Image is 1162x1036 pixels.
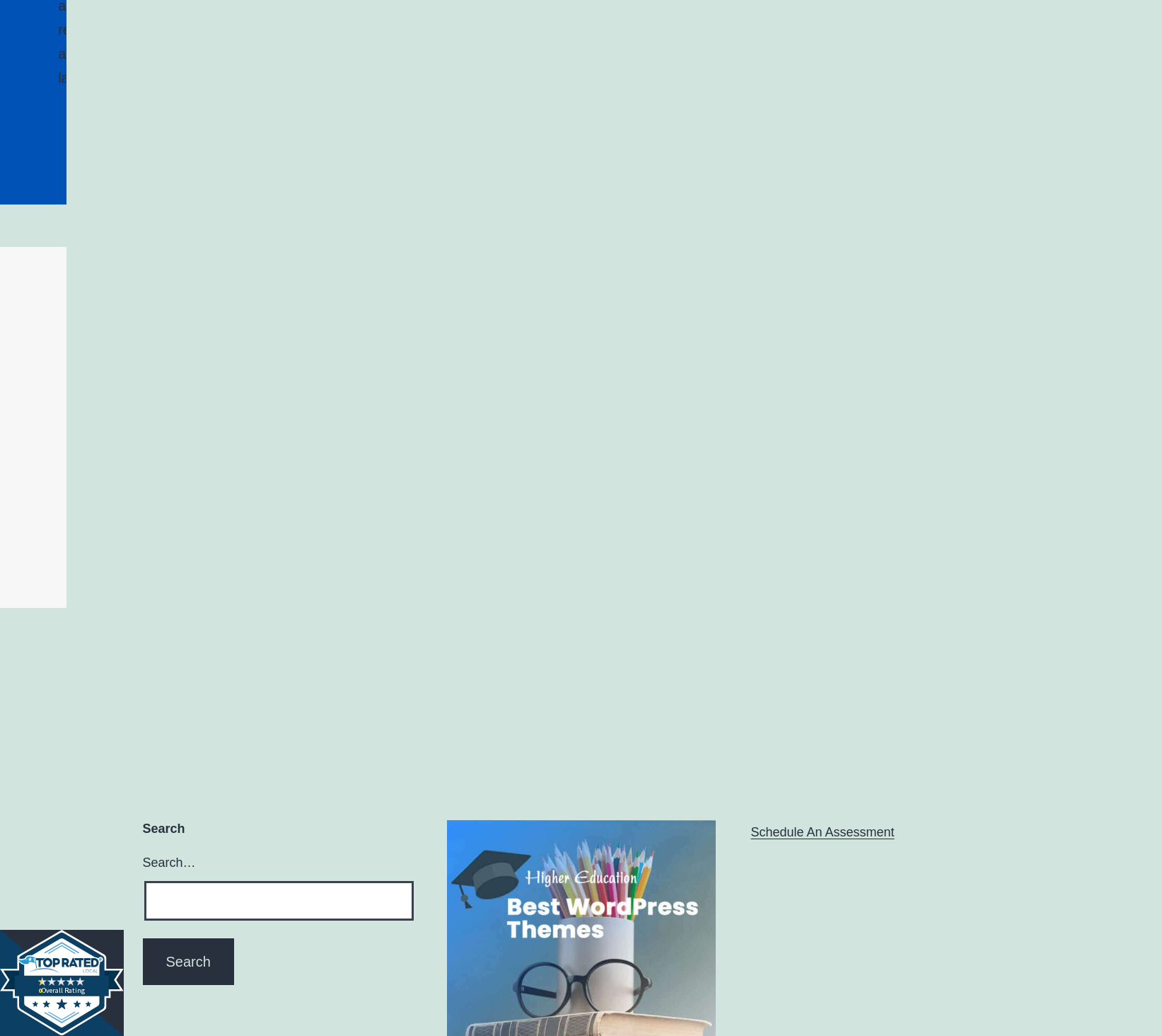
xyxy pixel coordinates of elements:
[39,986,86,995] text: Overall Rating
[751,825,895,839] a: Schedule An Assessment
[143,938,234,985] input: Search
[751,820,1020,844] nav: Menu
[143,820,412,838] h2: Search
[39,986,43,995] tspan: 0
[143,852,412,874] label: Search…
